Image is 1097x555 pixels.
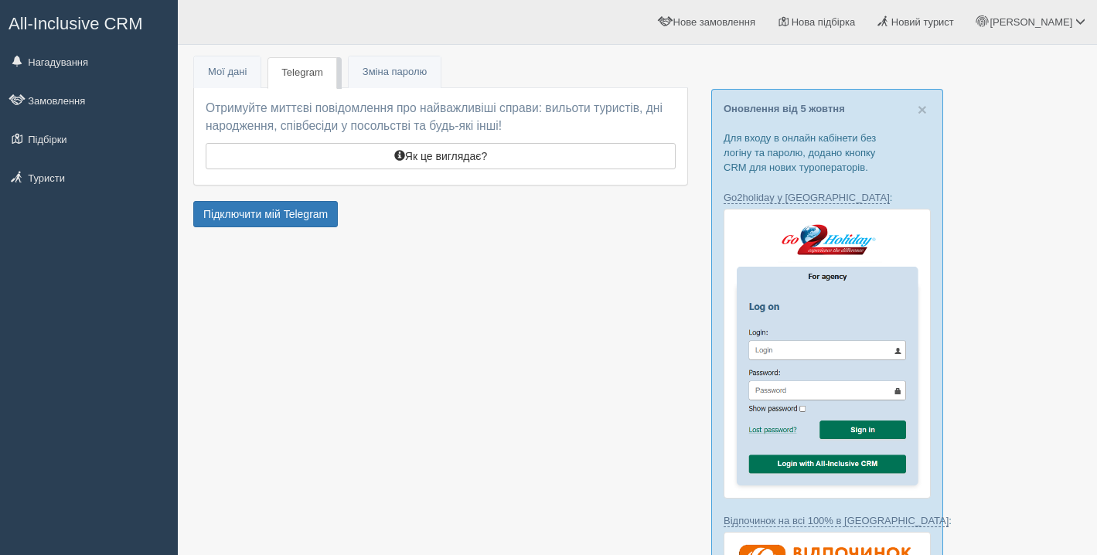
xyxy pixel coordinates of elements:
span: Нове замовлення [673,16,755,28]
span: All-Inclusive CRM [9,14,143,33]
a: Зміна паролю [349,56,441,88]
a: Оновлення від 5 жовтня [724,103,845,114]
a: Підключити мій Telegram [193,201,338,227]
p: : [724,190,931,205]
a: Відпочинок на всі 100% в [GEOGRAPHIC_DATA] [724,515,949,527]
button: Close [918,101,927,117]
a: Telegram [267,57,336,89]
span: Нова підбірка [792,16,856,28]
a: All-Inclusive CRM [1,1,177,43]
p: Отримуйте миттєві повідомлення про найважливіші справи: вильоти туристів, дні народження, співбес... [206,100,676,135]
a: Go2holiday у [GEOGRAPHIC_DATA] [724,192,890,204]
span: [PERSON_NAME] [990,16,1072,28]
button: Як це виглядає? [206,143,676,169]
span: Новий турист [891,16,954,28]
p: : [724,513,931,528]
span: Зміна паролю [363,66,427,77]
img: go2holiday-login-via-crm-for-travel-agents.png [724,209,931,499]
span: × [918,100,927,118]
p: Для входу в онлайн кабінети без логіну та паролю, додано кнопку CRM для нових туроператорів. [724,131,931,175]
a: Мої дані [194,56,261,88]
